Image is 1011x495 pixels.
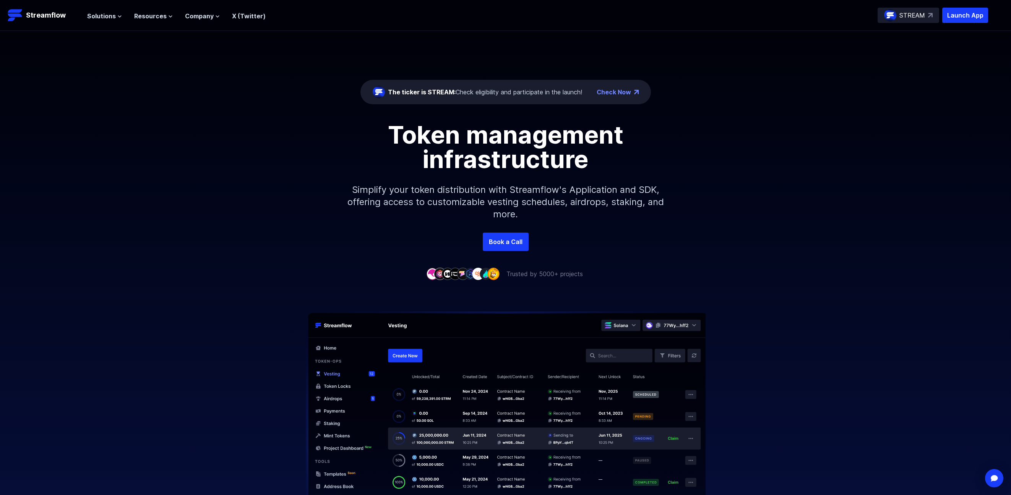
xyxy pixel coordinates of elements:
[597,87,631,97] a: Check Now
[388,88,456,96] span: The ticker is STREAM:
[341,171,670,233] p: Simplify your token distribution with Streamflow's Application and SDK, offering access to custom...
[8,8,80,23] a: Streamflow
[388,87,582,97] div: Check eligibility and participate in the launch!
[185,11,214,21] span: Company
[942,8,988,23] button: Launch App
[487,268,500,280] img: company-9
[441,268,454,280] img: company-3
[457,268,469,280] img: company-5
[483,233,529,251] a: Book a Call
[8,8,23,23] img: Streamflow Logo
[899,11,925,20] p: STREAM
[134,11,167,21] span: Resources
[884,9,896,21] img: streamflow-logo-circle.png
[232,12,266,20] a: X (Twitter)
[87,11,122,21] button: Solutions
[334,123,678,171] h1: Token management infrastructure
[464,268,477,280] img: company-6
[185,11,220,21] button: Company
[373,86,385,98] img: streamflow-logo-circle.png
[434,268,446,280] img: company-2
[426,268,438,280] img: company-1
[87,11,116,21] span: Solutions
[26,10,66,21] p: Streamflow
[985,469,1003,487] div: Open Intercom Messenger
[928,13,933,18] img: top-right-arrow.svg
[480,268,492,280] img: company-8
[634,90,639,94] img: top-right-arrow.png
[878,8,939,23] a: STREAM
[449,268,461,280] img: company-4
[506,269,583,278] p: Trusted by 5000+ projects
[472,268,484,280] img: company-7
[134,11,173,21] button: Resources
